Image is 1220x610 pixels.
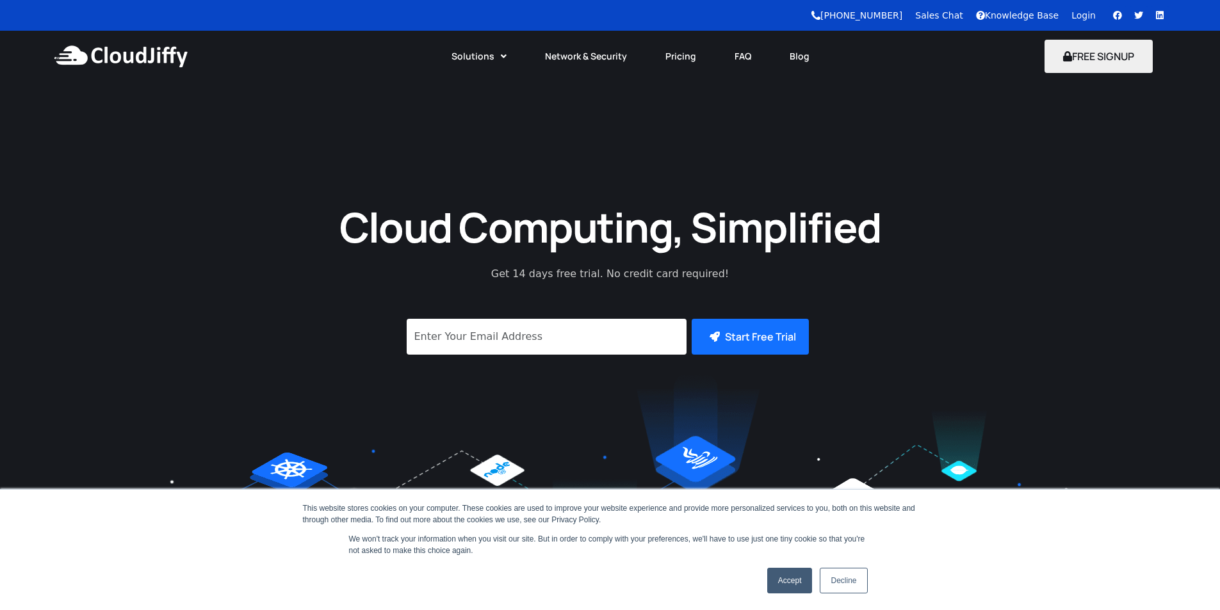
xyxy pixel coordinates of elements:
[646,42,715,70] a: Pricing
[434,266,786,282] p: Get 14 days free trial. No credit card required!
[1045,40,1153,73] button: FREE SIGNUP
[322,200,899,253] h1: Cloud Computing, Simplified
[432,42,526,70] a: Solutions
[407,319,687,355] input: Enter Your Email Address
[820,568,867,593] a: Decline
[349,533,872,556] p: We won't track your information when you visit our site. But in order to comply with your prefere...
[915,10,963,20] a: Sales Chat
[715,42,770,70] a: FAQ
[1045,49,1153,63] a: FREE SIGNUP
[1071,10,1096,20] a: Login
[811,10,902,20] a: [PHONE_NUMBER]
[692,319,809,355] button: Start Free Trial
[526,42,646,70] a: Network & Security
[976,10,1059,20] a: Knowledge Base
[767,568,813,593] a: Accept
[770,42,829,70] a: Blog
[303,502,918,526] div: This website stores cookies on your computer. These cookies are used to improve your website expe...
